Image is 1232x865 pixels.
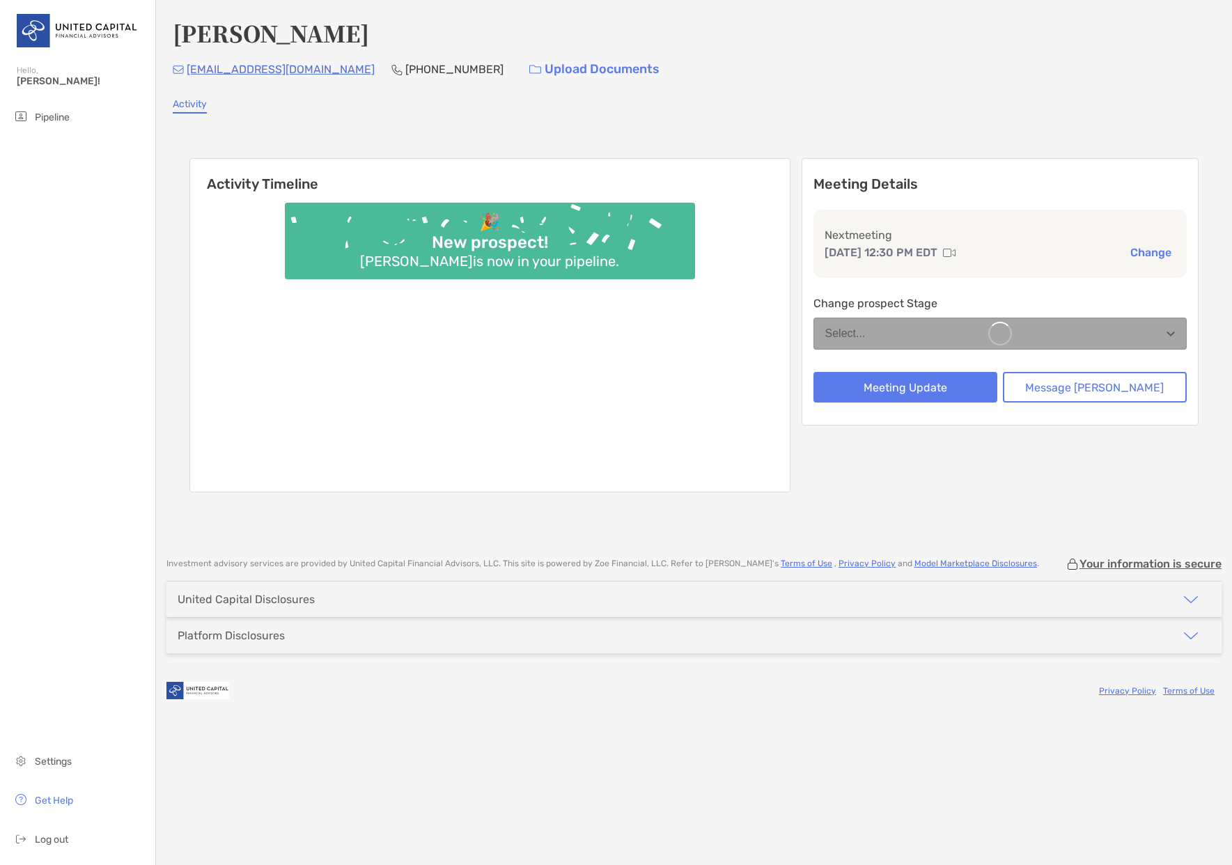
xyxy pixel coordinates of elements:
span: Log out [35,834,68,845]
p: [PHONE_NUMBER] [405,61,504,78]
a: Privacy Policy [1099,686,1156,696]
img: settings icon [13,752,29,769]
p: Investment advisory services are provided by United Capital Financial Advisors, LLC . This site i... [166,559,1039,569]
img: company logo [166,675,229,706]
img: get-help icon [13,791,29,808]
p: Your information is secure [1079,557,1222,570]
p: Next meeting [825,226,1176,244]
span: Get Help [35,795,73,806]
img: logout icon [13,830,29,847]
img: Email Icon [173,65,184,74]
img: communication type [943,247,956,258]
img: Phone Icon [391,64,403,75]
div: 🎉 [474,212,506,233]
a: Terms of Use [781,559,832,568]
span: Settings [35,756,72,767]
div: United Capital Disclosures [178,593,315,606]
img: icon arrow [1183,628,1199,644]
img: United Capital Logo [17,6,139,56]
img: icon arrow [1183,591,1199,608]
p: [EMAIL_ADDRESS][DOMAIN_NAME] [187,61,375,78]
button: Change [1126,245,1176,260]
h6: Activity Timeline [190,159,790,192]
p: Meeting Details [813,176,1187,193]
img: pipeline icon [13,108,29,125]
button: Message [PERSON_NAME] [1003,372,1187,403]
p: Change prospect Stage [813,295,1187,312]
a: Terms of Use [1163,686,1215,696]
h4: [PERSON_NAME] [173,17,369,49]
a: Upload Documents [520,54,669,84]
a: Activity [173,98,207,114]
div: Platform Disclosures [178,629,285,642]
button: Meeting Update [813,372,997,403]
p: [DATE] 12:30 PM EDT [825,244,937,261]
div: [PERSON_NAME] is now in your pipeline. [354,253,625,270]
div: New prospect! [426,233,554,253]
img: button icon [529,65,541,75]
a: Model Marketplace Disclosures [914,559,1037,568]
span: [PERSON_NAME]! [17,75,147,87]
a: Privacy Policy [839,559,896,568]
span: Pipeline [35,111,70,123]
img: Confetti [285,203,695,267]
